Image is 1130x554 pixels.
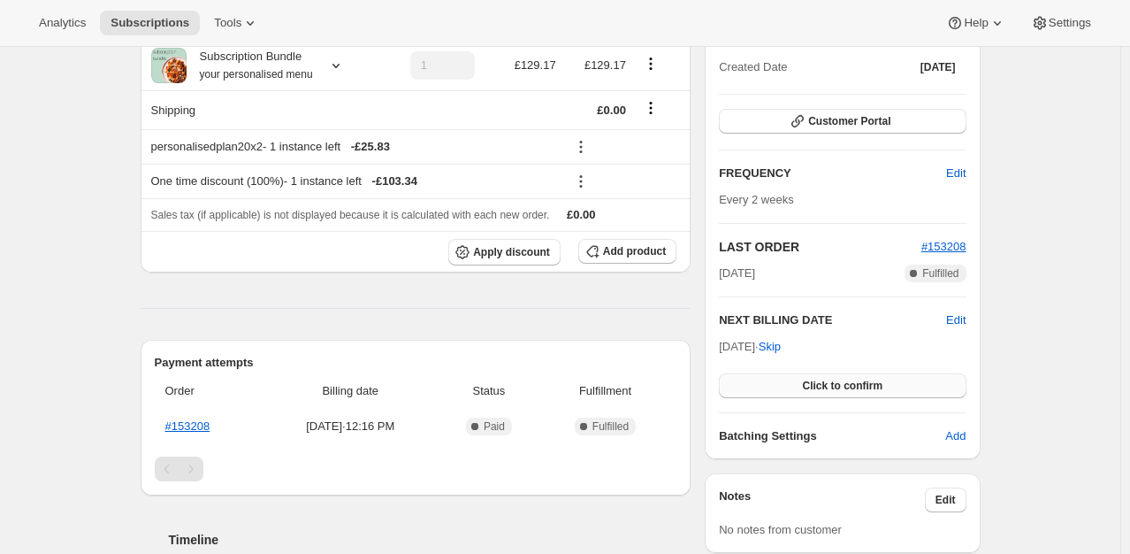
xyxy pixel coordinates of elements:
span: - £103.34 [372,173,417,190]
span: Paid [484,419,505,434]
button: Settings [1020,11,1102,35]
span: Status [444,382,534,400]
span: Add product [603,244,666,258]
span: [DATE] [920,60,956,74]
div: Subscription Bundle [187,48,313,83]
button: Edit [946,312,966,329]
span: £0.00 [597,104,626,117]
img: product img [151,48,187,83]
span: Click to confirm [802,379,882,393]
span: £129.17 [584,58,626,72]
button: Customer Portal [719,109,966,134]
th: Shipping [141,90,379,129]
span: Fulfilled [922,266,958,281]
button: Click to confirm [719,373,966,398]
span: Subscriptions [111,16,189,30]
button: Tools [203,11,270,35]
span: Sales tax (if applicable) is not displayed because it is calculated with each new order. [151,209,550,221]
span: Created Date [719,58,787,76]
button: [DATE] [910,55,966,80]
span: Help [964,16,988,30]
button: Add [935,422,976,450]
span: - £25.83 [351,138,390,156]
span: Analytics [39,16,86,30]
span: £0.00 [567,208,596,221]
span: Edit [946,165,966,182]
span: £129.17 [515,58,556,72]
h2: Payment attempts [155,354,677,372]
button: Edit [935,159,976,188]
button: Product actions [637,54,665,73]
span: Add [945,427,966,445]
h2: FREQUENCY [719,165,946,182]
th: Order [155,372,263,411]
small: your personalised menu [200,68,313,81]
span: [DATE] · 12:16 PM [268,418,434,435]
h2: LAST ORDER [719,238,921,256]
span: Edit [935,493,956,507]
span: Settings [1049,16,1091,30]
h6: Batching Settings [719,427,945,445]
div: One time discount (100%) - 1 instance left [151,173,556,190]
button: #153208 [921,238,966,256]
span: No notes from customer [719,523,842,536]
button: Analytics [28,11,96,35]
div: personalisedplan20x2 - 1 instance left [151,138,556,156]
button: Help [935,11,1016,35]
button: Apply discount [448,239,561,265]
nav: Pagination [155,457,677,481]
button: Skip [748,333,791,361]
button: Add product [578,239,676,264]
span: Billing date [268,382,434,400]
h2: Timeline [169,531,691,549]
h2: NEXT BILLING DATE [719,312,946,329]
span: Fulfillment [545,382,666,400]
span: [DATE] · [719,340,781,353]
button: Subscriptions [100,11,200,35]
span: Apply discount [473,245,550,259]
span: Fulfilled [592,419,629,434]
span: Customer Portal [808,114,890,128]
span: Every 2 weeks [719,193,794,206]
button: Edit [925,488,966,512]
span: Skip [759,338,781,356]
h3: Notes [719,488,925,512]
a: #153208 [921,240,966,253]
span: Tools [214,16,241,30]
span: [DATE] [719,265,755,282]
a: #153208 [165,419,210,433]
button: Shipping actions [637,98,665,118]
